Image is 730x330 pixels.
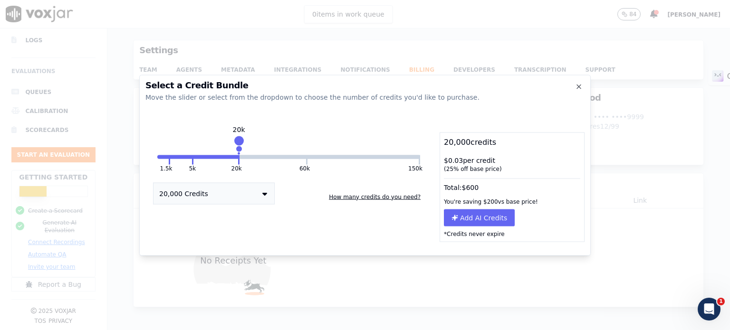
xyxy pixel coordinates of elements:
button: Add AI Credits [444,209,515,226]
button: 20k [193,155,238,159]
button: 150k [307,155,419,159]
button: 60k [240,155,306,159]
div: 20,000 credits [440,132,584,151]
div: Move the slider or select from the dropdown to choose the number of credits you'd like to purchase. [145,92,585,102]
div: ( 25 % off base price) [444,165,580,172]
button: 20,000 Credits [153,182,275,204]
div: Total: $ 600 [440,176,584,194]
p: *Credits never expire [440,226,584,241]
button: 60k [299,164,310,172]
iframe: Intercom live chat [698,298,720,321]
div: 20k [233,124,245,134]
button: 20k [231,164,242,172]
div: You're saving $ 200 vs base price! [440,194,584,209]
div: $ 0.03 per credit [440,151,584,176]
button: 5k [189,164,196,172]
h2: Select a Credit Bundle [145,81,585,89]
button: 1.5k [160,164,172,172]
button: 5k [170,155,192,159]
button: 150k [408,164,423,172]
button: 1.5k [157,155,168,159]
button: How many credits do you need? [325,189,424,204]
span: 1 [717,298,725,305]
